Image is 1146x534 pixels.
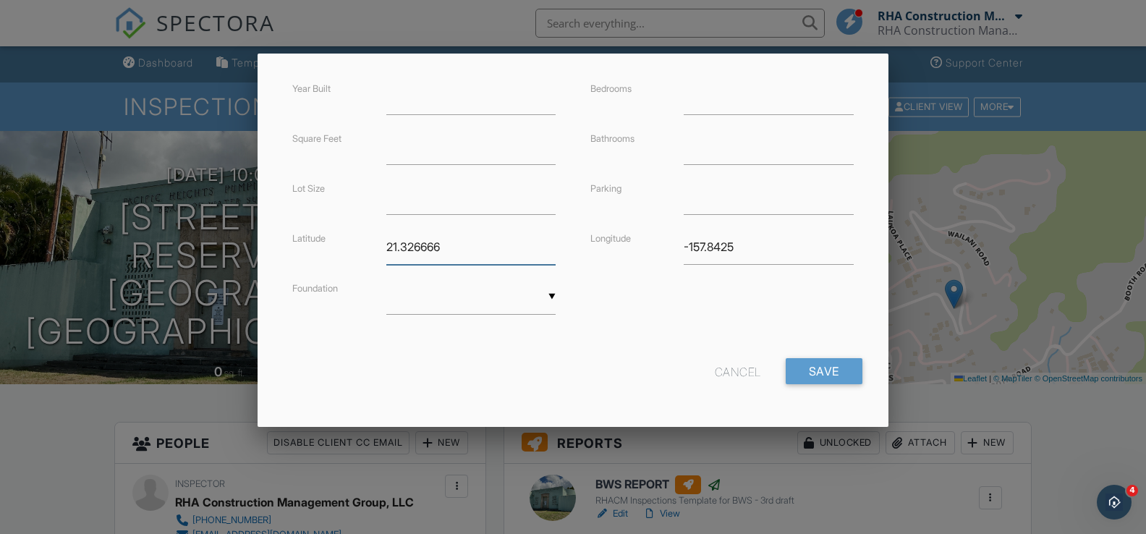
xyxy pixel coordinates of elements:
[292,233,326,244] label: Latitude
[590,183,621,194] label: Parking
[1126,485,1138,496] span: 4
[292,83,331,94] label: Year Built
[292,183,325,194] label: Lot Size
[590,133,634,144] label: Bathrooms
[786,358,862,384] input: Save
[715,358,761,384] div: Cancel
[590,233,631,244] label: Longitude
[1097,485,1132,520] iframe: Intercom live chat
[292,283,338,294] label: Foundation
[590,83,632,94] label: Bedrooms
[292,133,341,144] label: Square Feet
